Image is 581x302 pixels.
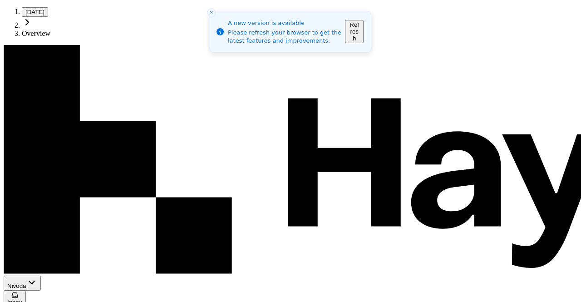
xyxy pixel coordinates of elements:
[25,9,44,15] span: [DATE]
[22,30,50,37] a: Overview
[345,20,364,43] button: Refresh
[207,8,216,17] button: Close toast
[4,7,577,38] nav: breadcrumb
[228,29,342,45] div: Please refresh your browser to get the latest features and improvements.
[22,7,48,17] button: [DATE]
[228,19,342,28] div: A new version is available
